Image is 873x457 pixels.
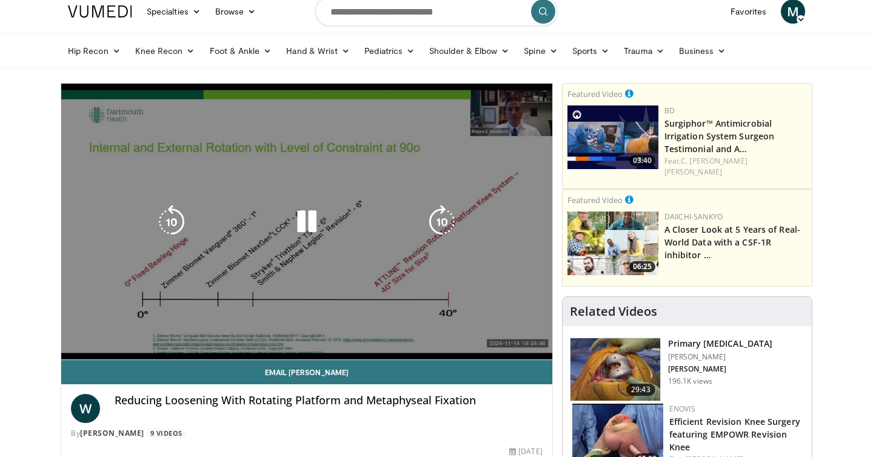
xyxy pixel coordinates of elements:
a: Efficient Revision Knee Surgery featuring EMPOWR Revision Knee [669,416,800,453]
a: 06:25 [567,212,658,275]
p: [PERSON_NAME] [668,364,772,374]
a: Hip Recon [61,39,128,63]
a: Sports [565,39,617,63]
a: Surgiphor™ Antimicrobial Irrigation System Surgeon Testimonial and A… [664,118,775,155]
a: C. [PERSON_NAME] [PERSON_NAME] [664,156,748,177]
img: 70422da6-974a-44ac-bf9d-78c82a89d891.150x105_q85_crop-smart_upscale.jpg [567,105,658,169]
a: Knee Recon [128,39,202,63]
a: Foot & Ankle [202,39,279,63]
video-js: Video Player [61,84,552,360]
div: By [71,428,543,439]
span: 29:43 [626,384,655,396]
a: Shoulder & Elbow [422,39,517,63]
a: Trauma [617,39,672,63]
p: [PERSON_NAME] [668,352,772,362]
a: W [71,394,100,423]
a: Daiichi-Sankyo [664,212,723,222]
a: A Closer Look at 5 Years of Real-World Data with a CSF-1R inhibitor … [664,224,800,261]
img: 297061_3.png.150x105_q85_crop-smart_upscale.jpg [570,338,660,401]
img: VuMedi Logo [68,5,132,18]
span: 03:40 [629,155,655,166]
h4: Related Videos [570,304,657,319]
a: Pediatrics [357,39,422,63]
p: 196.1K views [668,376,712,386]
a: Business [672,39,734,63]
div: [DATE] [509,446,542,457]
small: Featured Video [567,195,623,205]
small: Featured Video [567,88,623,99]
span: 06:25 [629,261,655,272]
a: Enovis [669,404,695,414]
a: 03:40 [567,105,658,169]
a: Spine [517,39,564,63]
h4: Reducing Loosening With Rotating Platform and Metaphyseal Fixation [115,394,543,407]
a: 9 Videos [146,429,186,439]
a: [PERSON_NAME] [80,428,144,438]
a: BD [664,105,675,116]
a: Email [PERSON_NAME] [61,360,552,384]
img: 93c22cae-14d1-47f0-9e4a-a244e824b022.png.150x105_q85_crop-smart_upscale.jpg [567,212,658,275]
h3: Primary [MEDICAL_DATA] [668,338,772,350]
a: 29:43 Primary [MEDICAL_DATA] [PERSON_NAME] [PERSON_NAME] 196.1K views [570,338,804,402]
div: Feat. [664,156,807,178]
a: Hand & Wrist [279,39,357,63]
